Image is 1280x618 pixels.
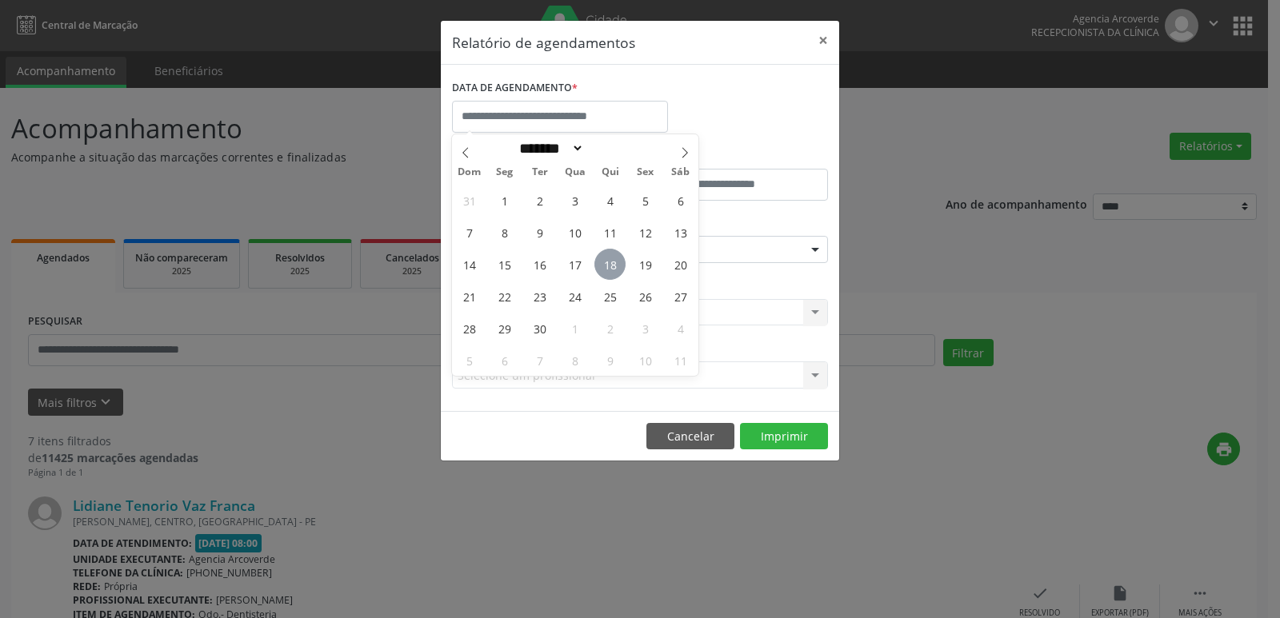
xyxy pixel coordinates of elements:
[452,167,487,177] span: Dom
[524,281,555,312] span: Setembro 23, 2025
[665,281,696,312] span: Setembro 27, 2025
[593,167,628,177] span: Qui
[558,167,593,177] span: Qua
[630,249,661,280] span: Setembro 19, 2025
[559,249,590,280] span: Setembro 17, 2025
[594,345,626,376] span: Outubro 9, 2025
[584,140,637,157] input: Year
[594,217,626,248] span: Setembro 11, 2025
[489,249,520,280] span: Setembro 15, 2025
[644,144,828,169] label: ATÉ
[489,345,520,376] span: Outubro 6, 2025
[489,185,520,216] span: Setembro 1, 2025
[524,185,555,216] span: Setembro 2, 2025
[454,313,485,344] span: Setembro 28, 2025
[559,217,590,248] span: Setembro 10, 2025
[454,281,485,312] span: Setembro 21, 2025
[524,313,555,344] span: Setembro 30, 2025
[594,313,626,344] span: Outubro 2, 2025
[489,313,520,344] span: Setembro 29, 2025
[487,167,522,177] span: Seg
[665,313,696,344] span: Outubro 4, 2025
[807,21,839,60] button: Close
[594,185,626,216] span: Setembro 4, 2025
[454,217,485,248] span: Setembro 7, 2025
[665,345,696,376] span: Outubro 11, 2025
[454,345,485,376] span: Outubro 5, 2025
[524,249,555,280] span: Setembro 16, 2025
[454,249,485,280] span: Setembro 14, 2025
[630,217,661,248] span: Setembro 12, 2025
[594,281,626,312] span: Setembro 25, 2025
[646,423,734,450] button: Cancelar
[559,313,590,344] span: Outubro 1, 2025
[665,249,696,280] span: Setembro 20, 2025
[665,217,696,248] span: Setembro 13, 2025
[665,185,696,216] span: Setembro 6, 2025
[522,167,558,177] span: Ter
[454,185,485,216] span: Agosto 31, 2025
[524,345,555,376] span: Outubro 7, 2025
[489,217,520,248] span: Setembro 8, 2025
[740,423,828,450] button: Imprimir
[559,281,590,312] span: Setembro 24, 2025
[628,167,663,177] span: Sex
[630,185,661,216] span: Setembro 5, 2025
[663,167,698,177] span: Sáb
[559,345,590,376] span: Outubro 8, 2025
[559,185,590,216] span: Setembro 3, 2025
[630,313,661,344] span: Outubro 3, 2025
[594,249,626,280] span: Setembro 18, 2025
[489,281,520,312] span: Setembro 22, 2025
[630,281,661,312] span: Setembro 26, 2025
[452,32,635,53] h5: Relatório de agendamentos
[630,345,661,376] span: Outubro 10, 2025
[524,217,555,248] span: Setembro 9, 2025
[514,140,584,157] select: Month
[452,76,578,101] label: DATA DE AGENDAMENTO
